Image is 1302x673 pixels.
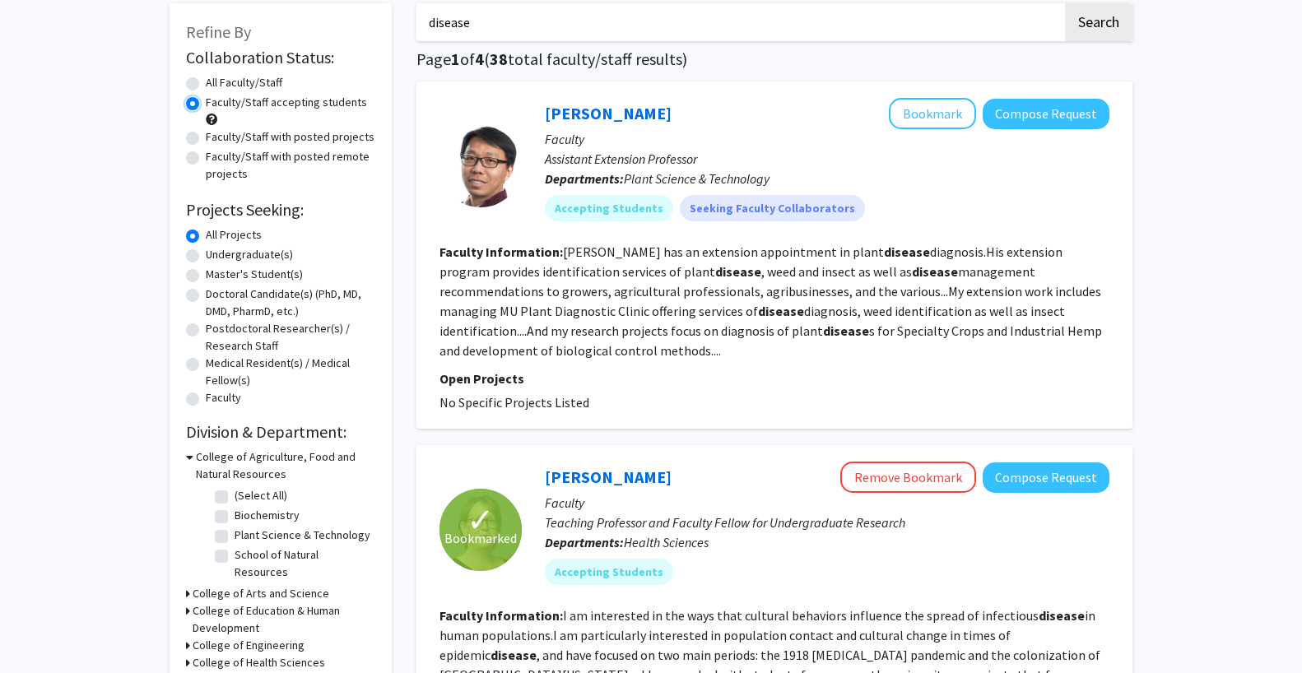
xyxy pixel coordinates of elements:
h3: College of Health Sciences [193,654,325,671]
mat-chip: Accepting Students [545,195,673,221]
mat-chip: Accepting Students [545,559,673,585]
label: Postdoctoral Researcher(s) / Research Staff [206,320,375,355]
button: Remove Bookmark [840,462,976,493]
label: (Select All) [235,487,287,504]
a: [PERSON_NAME] [545,103,672,123]
span: Bookmarked [444,528,517,548]
b: disease [884,244,930,260]
span: Refine By [186,21,251,42]
p: Open Projects [439,369,1109,388]
span: Plant Science & Technology [624,170,770,187]
fg-read-more: [PERSON_NAME] has an extension appointment in plant diagnosis.His extension program provides iden... [439,244,1102,359]
span: 38 [490,49,508,69]
span: No Specific Projects Listed [439,394,589,411]
h2: Projects Seeking: [186,200,375,220]
h3: College of Education & Human Development [193,602,375,637]
input: Search Keywords [416,3,1063,41]
label: Master's Student(s) [206,266,303,283]
b: disease [1039,607,1085,624]
label: Biochemistry [235,507,300,524]
button: Add Peng Tian to Bookmarks [889,98,976,129]
p: Assistant Extension Professor [545,149,1109,169]
b: Faculty Information: [439,607,563,624]
h3: College of Engineering [193,637,305,654]
button: Search [1065,3,1132,41]
span: 4 [475,49,484,69]
a: [PERSON_NAME] [545,466,672,487]
label: School of Natural Resources [235,546,371,581]
label: Plant Science & Technology [235,527,370,544]
p: Faculty [545,129,1109,149]
b: Departments: [545,534,624,550]
label: Faculty/Staff with posted projects [206,128,374,146]
label: Doctoral Candidate(s) (PhD, MD, DMD, PharmD, etc.) [206,285,375,320]
b: disease [715,263,761,280]
b: disease [758,303,804,319]
label: All Projects [206,226,262,244]
span: 1 [451,49,460,69]
p: Faculty [545,493,1109,513]
b: Departments: [545,170,624,187]
label: Faculty/Staff with posted remote projects [206,148,375,183]
button: Compose Request to Carolyn Orbann [983,462,1109,493]
label: All Faculty/Staff [206,74,282,91]
b: disease [491,647,537,663]
label: Faculty [206,389,241,406]
b: Faculty Information: [439,244,563,260]
span: Health Sciences [624,534,709,550]
h3: College of Arts and Science [193,585,329,602]
iframe: Chat [12,599,70,661]
h2: Collaboration Status: [186,48,375,67]
b: disease [912,263,958,280]
mat-chip: Seeking Faculty Collaborators [680,195,865,221]
span: ✓ [467,512,495,528]
b: disease [823,323,869,339]
h2: Division & Department: [186,422,375,442]
button: Compose Request to Peng Tian [983,99,1109,129]
label: Undergraduate(s) [206,246,293,263]
h3: College of Agriculture, Food and Natural Resources [196,448,375,483]
label: Faculty/Staff accepting students [206,94,367,111]
h1: Page of ( total faculty/staff results) [416,49,1132,69]
p: Teaching Professor and Faculty Fellow for Undergraduate Research [545,513,1109,532]
label: Medical Resident(s) / Medical Fellow(s) [206,355,375,389]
